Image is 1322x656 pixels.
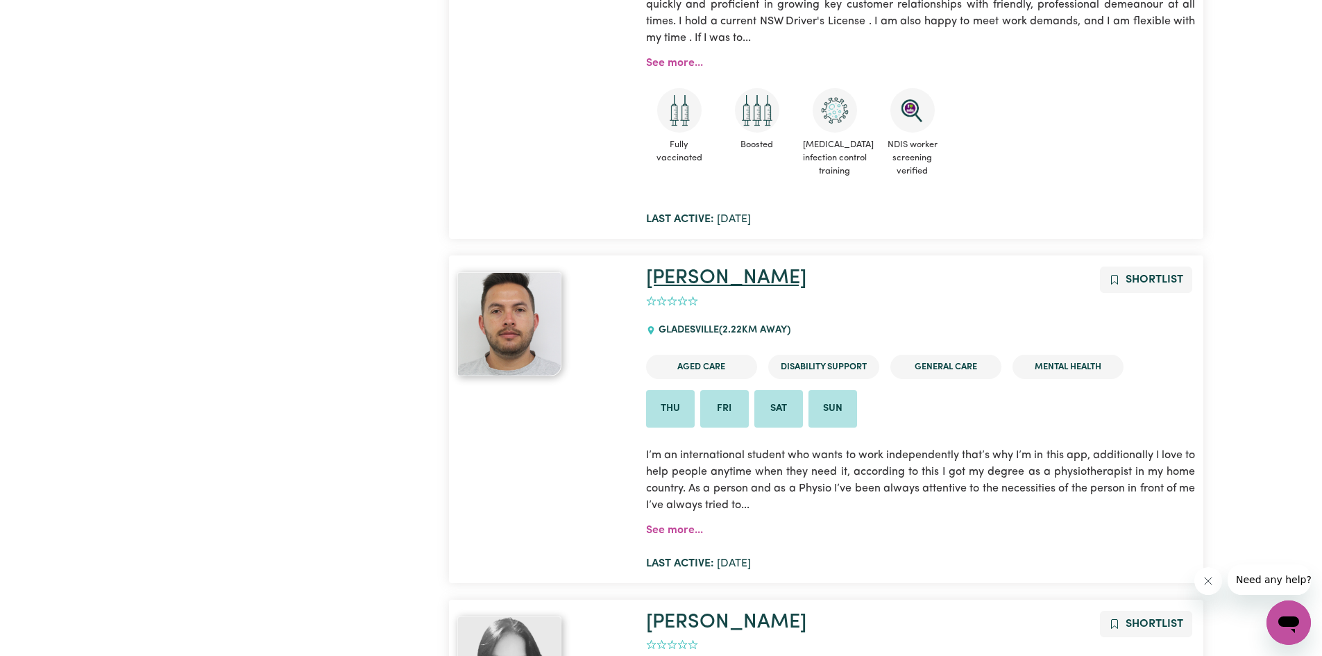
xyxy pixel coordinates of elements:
[646,312,799,349] div: GLADESVILLE
[646,525,703,536] a: See more...
[646,612,806,632] a: [PERSON_NAME]
[890,355,1001,379] li: General Care
[1194,567,1222,595] iframe: Close message
[754,390,803,428] li: Available on Sat
[646,214,714,225] b: Last active:
[1012,355,1124,379] li: Mental Health
[1100,611,1192,637] button: Add to shortlist
[768,355,879,379] li: Disability Support
[802,133,868,184] span: [MEDICAL_DATA] infection control training
[719,325,790,335] span: ( 2.22 km away)
[724,133,790,157] span: Boosted
[735,88,779,133] img: Care and support worker has received booster dose of COVID-19 vaccination
[646,637,698,653] div: add rating by typing an integer from 0 to 5 or pressing arrow keys
[646,58,703,69] a: See more...
[646,355,757,379] li: Aged Care
[700,390,749,428] li: Available on Fri
[646,268,806,288] a: [PERSON_NAME]
[1228,564,1311,595] iframe: Message from company
[1126,274,1183,285] span: Shortlist
[657,88,702,133] img: Care and support worker has received 2 doses of COVID-19 vaccine
[1126,619,1183,630] span: Shortlist
[646,214,751,225] span: [DATE]
[646,294,698,310] div: add rating by typing an integer from 0 to 5 or pressing arrow keys
[808,390,857,428] li: Available on Sun
[813,88,857,133] img: CS Academy: COVID-19 Infection Control Training course completed
[1100,267,1192,293] button: Add to shortlist
[646,439,1195,522] p: I’m an international student who wants to work independently that’s why I’m in this app, addition...
[1266,600,1311,645] iframe: Button to launch messaging window
[890,88,935,133] img: NDIS Worker Screening Verified
[457,272,629,376] a: Daniel
[879,133,946,184] span: NDIS worker screening verified
[646,133,713,170] span: Fully vaccinated
[646,558,714,569] b: Last active:
[457,272,561,376] img: View Daniel's profile
[646,558,751,569] span: [DATE]
[646,390,695,428] li: Available on Thu
[8,10,84,21] span: Need any help?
